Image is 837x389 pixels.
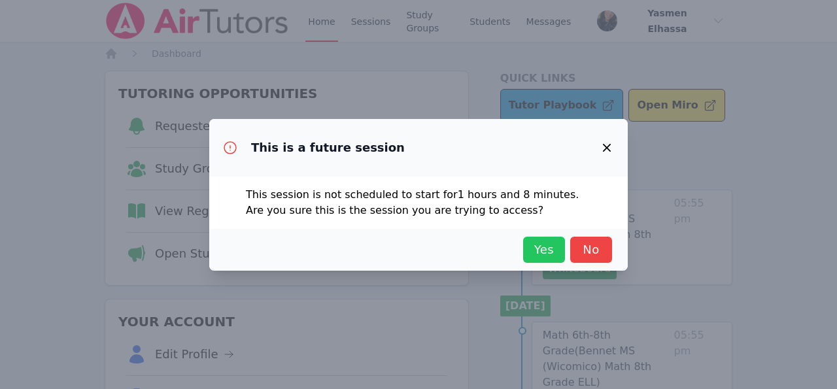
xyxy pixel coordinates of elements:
[523,237,565,263] button: Yes
[570,237,612,263] button: No
[246,187,591,218] p: This session is not scheduled to start for 1 hours and 8 minutes . Are you sure this is the sessi...
[251,140,405,156] h3: This is a future session
[577,241,606,259] span: No
[530,241,558,259] span: Yes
